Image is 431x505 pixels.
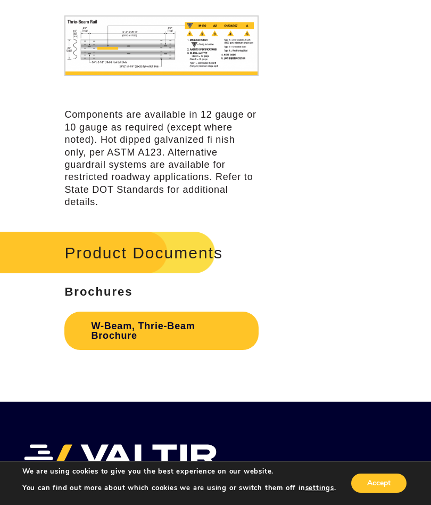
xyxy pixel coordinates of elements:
[22,483,336,493] p: You can find out more about which cookies we are using or switch them off in .
[64,109,259,208] p: Components are available in 12 gauge or 10 gauge as required (except where noted). Hot dipped gal...
[24,444,217,471] img: VALTIR
[64,285,132,298] strong: Brochures
[305,483,334,493] button: settings
[351,474,407,493] button: Accept
[64,312,259,350] a: W-Beam, Thrie-Beam Brochure
[22,467,336,476] p: We are using cookies to give you the best experience on our website.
